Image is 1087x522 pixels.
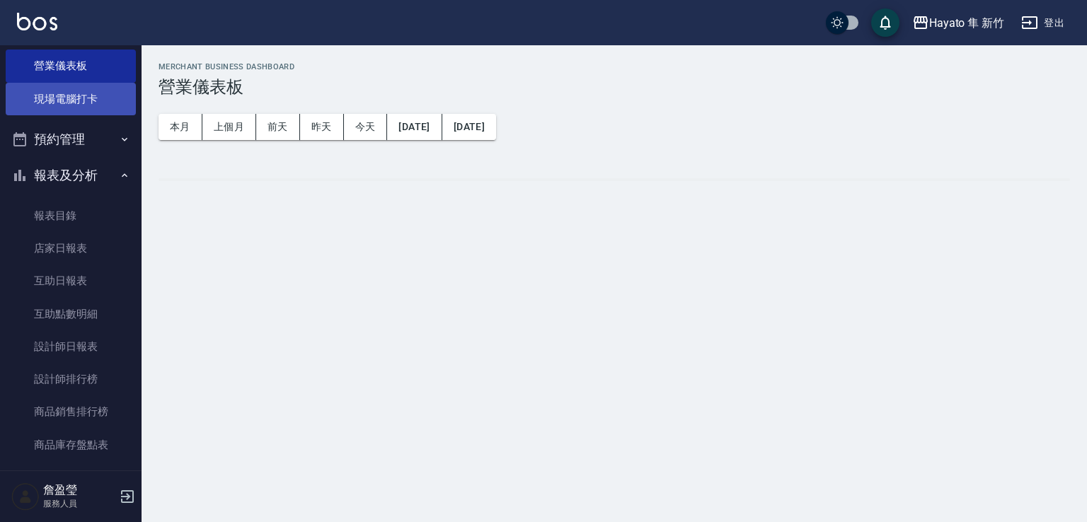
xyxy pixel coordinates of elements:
[6,395,136,428] a: 商品銷售排行榜
[6,330,136,363] a: 設計師日報表
[6,298,136,330] a: 互助點數明細
[6,429,136,461] a: 商品庫存盤點表
[344,114,388,140] button: 今天
[43,483,115,497] h5: 詹盈瑩
[11,482,40,511] img: Person
[17,13,57,30] img: Logo
[256,114,300,140] button: 前天
[159,62,1070,71] h2: MERCHANT BUSINESS DASHBOARD
[6,265,136,297] a: 互助日報表
[6,461,136,494] a: 顧客入金餘額表
[929,14,1004,32] div: Hayato 隼 新竹
[6,50,136,82] a: 營業儀表板
[6,232,136,265] a: 店家日報表
[159,77,1070,97] h3: 營業儀表板
[387,114,442,140] button: [DATE]
[300,114,344,140] button: 昨天
[6,121,136,158] button: 預約管理
[159,114,202,140] button: 本月
[1016,10,1070,36] button: 登出
[6,363,136,395] a: 設計師排行榜
[6,157,136,194] button: 報表及分析
[43,497,115,510] p: 服務人員
[6,199,136,232] a: 報表目錄
[6,83,136,115] a: 現場電腦打卡
[907,8,1010,37] button: Hayato 隼 新竹
[871,8,899,37] button: save
[202,114,256,140] button: 上個月
[442,114,496,140] button: [DATE]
